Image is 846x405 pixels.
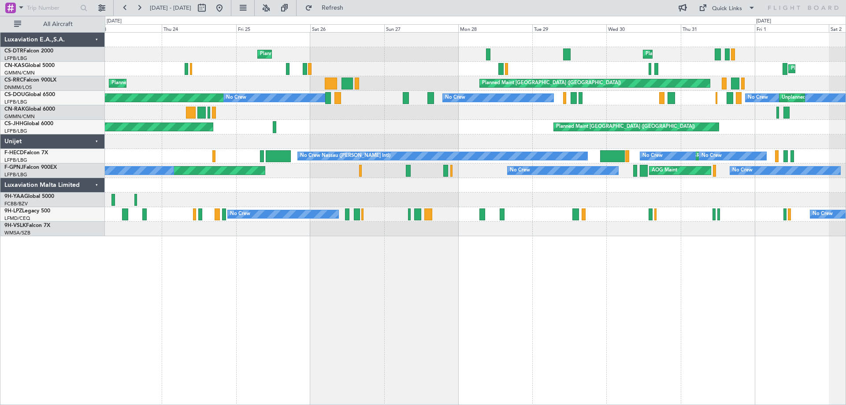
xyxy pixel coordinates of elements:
[4,208,22,214] span: 9H-LPZ
[4,70,35,76] a: GMMN/CMN
[4,201,28,207] a: FCBB/BZV
[4,121,53,126] a: CS-JHHGlobal 6000
[4,165,57,170] a: F-GPNJFalcon 900EX
[300,149,390,163] div: No Crew Nassau ([PERSON_NAME] Intl)
[4,92,55,97] a: CS-DOUGlobal 6500
[646,48,744,61] div: Planned Maint Nice ([GEOGRAPHIC_DATA])
[4,157,27,163] a: LFPB/LBG
[4,92,25,97] span: CS-DOU
[532,24,606,32] div: Tue 29
[301,1,354,15] button: Refresh
[236,24,310,32] div: Fri 25
[510,164,530,177] div: No Crew
[712,4,742,13] div: Quick Links
[4,63,55,68] a: CN-KASGlobal 5000
[4,121,23,126] span: CS-JHH
[4,223,26,228] span: 9H-VSLK
[4,165,23,170] span: F-GPNJ
[4,223,50,228] a: 9H-VSLKFalcon 7X
[4,113,35,120] a: GMMN/CMN
[4,107,25,112] span: CN-RAK
[226,91,246,104] div: No Crew
[4,194,24,199] span: 9H-YAA
[4,78,56,83] a: CS-RRCFalcon 900LX
[4,48,53,54] a: CS-DTRFalcon 2000
[111,77,250,90] div: Planned Maint [GEOGRAPHIC_DATA] ([GEOGRAPHIC_DATA])
[4,150,24,156] span: F-HECD
[150,4,191,12] span: [DATE] - [DATE]
[756,18,771,25] div: [DATE]
[732,164,753,177] div: No Crew
[4,150,48,156] a: F-HECDFalcon 7X
[88,24,162,32] div: Wed 23
[4,128,27,134] a: LFPB/LBG
[652,164,677,177] div: AOG Maint
[107,18,122,25] div: [DATE]
[701,149,722,163] div: No Crew
[4,48,23,54] span: CS-DTR
[642,149,663,163] div: No Crew
[606,24,680,32] div: Wed 30
[314,5,351,11] span: Refresh
[4,84,32,91] a: DNMM/LOS
[4,230,30,236] a: WMSA/SZB
[4,99,27,105] a: LFPB/LBG
[4,55,27,62] a: LFPB/LBG
[23,21,93,27] span: All Aircraft
[748,91,768,104] div: No Crew
[384,24,458,32] div: Sun 27
[445,91,465,104] div: No Crew
[4,215,30,222] a: LFMD/CEQ
[694,1,760,15] button: Quick Links
[482,77,621,90] div: Planned Maint [GEOGRAPHIC_DATA] ([GEOGRAPHIC_DATA])
[4,63,25,68] span: CN-KAS
[310,24,384,32] div: Sat 26
[4,78,23,83] span: CS-RRC
[813,208,833,221] div: No Crew
[755,24,829,32] div: Fri 1
[4,107,55,112] a: CN-RAKGlobal 6000
[27,1,78,15] input: Trip Number
[681,24,755,32] div: Thu 31
[260,48,388,61] div: Planned Maint [PERSON_NAME] ([GEOGRAPHIC_DATA])
[230,208,250,221] div: No Crew
[162,24,236,32] div: Thu 24
[10,17,96,31] button: All Aircraft
[556,120,695,134] div: Planned Maint [GEOGRAPHIC_DATA] ([GEOGRAPHIC_DATA])
[4,208,50,214] a: 9H-LPZLegacy 500
[458,24,532,32] div: Mon 28
[4,194,54,199] a: 9H-YAAGlobal 5000
[4,171,27,178] a: LFPB/LBG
